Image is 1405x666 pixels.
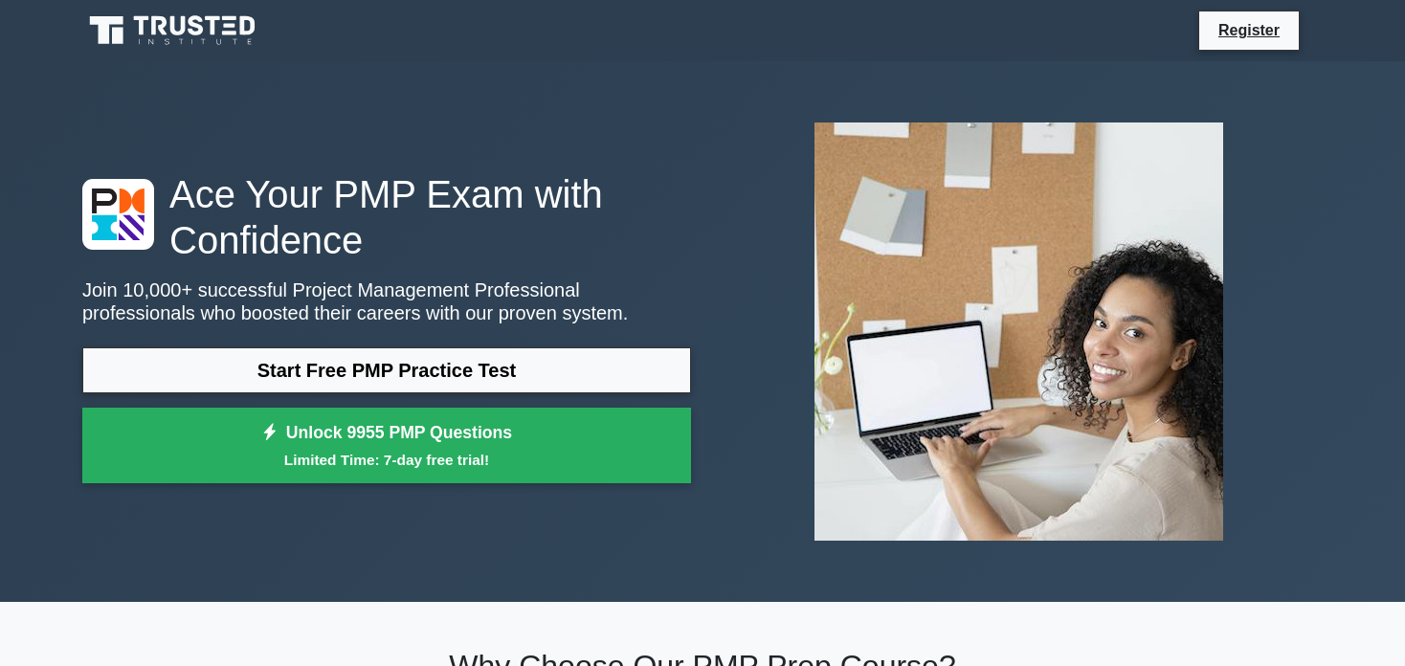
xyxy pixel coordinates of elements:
p: Join 10,000+ successful Project Management Professional professionals who boosted their careers w... [82,278,691,324]
small: Limited Time: 7-day free trial! [106,449,667,471]
h1: Ace Your PMP Exam with Confidence [82,171,691,263]
a: Unlock 9955 PMP QuestionsLimited Time: 7-day free trial! [82,408,691,484]
a: Start Free PMP Practice Test [82,347,691,393]
a: Register [1207,18,1291,42]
